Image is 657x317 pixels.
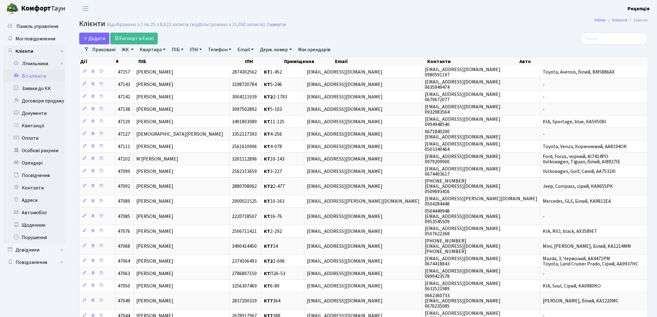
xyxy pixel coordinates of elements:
span: [PERSON_NAME] [136,243,173,250]
span: 10-143 [264,156,284,162]
b: КТ7 [264,297,273,304]
span: [EMAIL_ADDRESS][DOMAIN_NAME] 0674418843 [425,255,501,267]
span: [EMAIL_ADDRESS][DOMAIN_NAME] 0994948540 [425,116,501,128]
th: ПІБ [138,57,244,66]
th: Авто [519,57,648,66]
span: [EMAIL_ADDRESS][DOMAIN_NAME] [307,270,383,277]
a: Орендарі [3,157,65,169]
a: Приховані [90,44,118,55]
span: 2374106493 [232,258,257,265]
span: 5-103 [264,106,282,113]
span: 47089 [118,198,130,205]
span: 2562313659 [232,168,257,175]
img: logo.png [6,2,19,15]
b: КТ [264,156,270,162]
span: 0671840200 [EMAIL_ADDRESS][DOMAIN_NAME] [425,128,501,140]
span: KIA, Soul, Сірий, KA0980KO [543,283,601,289]
span: Toyota, Avensis, білий, BM5886AX [543,69,614,75]
span: [EMAIL_ADDRESS][DOMAIN_NAME] 0632521989 [425,280,501,292]
span: 47099 [118,168,130,175]
a: Заявки до КК [3,82,65,95]
span: [EMAIL_ADDRESS][DOMAIN_NAME] [307,297,383,304]
a: Договори продажу [3,95,65,107]
span: [EMAIL_ADDRESS][DOMAIN_NAME] [307,131,383,138]
span: 47068 [118,243,130,250]
span: [EMAIL_ADDRESS][DOMAIN_NAME] [307,93,383,100]
span: [PERSON_NAME] [136,297,173,304]
span: [PERSON_NAME] [136,228,173,235]
span: Таун [21,3,65,14]
span: П26-53 [264,270,285,277]
li: Список [627,17,648,24]
span: 2-696 [264,258,285,265]
span: 5-246 [264,81,282,88]
span: 3004111939 [232,93,257,100]
b: КТ [264,106,270,113]
a: Квартира [137,44,168,55]
span: 47111 [118,143,130,150]
a: ПІБ [169,44,186,55]
span: 3256307469 [232,283,257,289]
span: KIA, Sportage, blue, КА5950ВІ [543,118,606,125]
span: 4-078 [264,143,282,150]
a: Всі клієнти [3,70,65,82]
button: Переключити навігацію [78,3,93,14]
span: [PERSON_NAME] [136,118,173,125]
a: Держ. номер [257,44,294,55]
b: КТ2 [264,93,273,100]
span: 6-80 [264,283,279,289]
span: - [543,213,545,220]
span: Панель управління [16,23,58,30]
span: 364 [264,297,280,304]
a: Автомобілі [3,206,65,219]
span: [PERSON_NAME] [136,93,173,100]
a: Довідники [3,244,65,256]
span: [EMAIL_ADDRESS][DOMAIN_NAME] 0932983564 [425,103,501,115]
th: Контакти [427,57,519,66]
span: [EMAIL_ADDRESS][DOMAIN_NAME] 0507622368 [425,225,501,237]
span: [EMAIL_ADDRESS][DOMAIN_NAME] [307,156,383,162]
span: [EMAIL_ADDRESS][DOMAIN_NAME] [307,143,383,150]
a: Порушення [3,231,65,244]
span: [PERSON_NAME] [136,270,173,277]
span: 47129 [118,118,130,125]
th: Приміщення [283,57,335,66]
span: 4-256 [264,131,282,138]
span: [PERSON_NAME], білий, KA1220MC [543,297,618,304]
span: [PERSON_NAME] [136,198,173,205]
span: 47092 [118,183,130,190]
span: [EMAIL_ADDRESS][DOMAIN_NAME] [307,168,383,175]
span: [EMAIL_ADDRESS][DOMAIN_NAME] 0979209900 [425,153,501,165]
span: [EMAIL_ADDRESS][DOMAIN_NAME] [307,106,383,113]
span: 47050 [118,283,130,289]
a: Посвідчення [3,169,65,182]
span: Mercedes, GLS, Білий, KA9812EA [543,198,611,205]
span: [PHONE_NUMBER] [EMAIL_ADDRESS][DOMAIN_NAME] [PHONE_NUMBER] [425,238,501,255]
span: 2880708062 [232,183,257,190]
span: [PERSON_NAME] [136,81,173,88]
span: 1-452 [264,69,282,75]
th: Email [334,57,427,66]
span: 47049 [118,297,130,304]
span: [EMAIL_ADDRESS][DOMAIN_NAME] 0674493617 [425,165,501,178]
span: 47102 [118,156,130,162]
span: [PERSON_NAME] [136,69,173,75]
span: Mini, [PERSON_NAME], Білий, KA1214MM [543,243,631,250]
span: 2-292 [264,228,282,235]
a: Мої повідомлення [3,33,65,45]
span: [PERSON_NAME] [136,106,173,113]
a: Документи [3,107,65,120]
span: [EMAIL_ADDRESS][DOMAIN_NAME] 0503349464 [425,141,501,153]
b: КТ7 [264,243,273,250]
b: КТ [264,81,270,88]
span: 3-227 [264,168,282,175]
nav: breadcrumb [585,14,657,27]
span: [EMAIL_ADDRESS][DOMAIN_NAME] [307,213,383,220]
span: [PERSON_NAME] [136,213,173,220]
span: 3352117393 [232,131,257,138]
span: 2-1783 [264,93,287,100]
span: [EMAIL_ADDRESS][DOMAIN_NAME] [307,118,383,125]
span: 47064 [118,258,130,265]
span: 2900021525 [232,198,257,205]
a: Особові рахунки [3,144,65,157]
